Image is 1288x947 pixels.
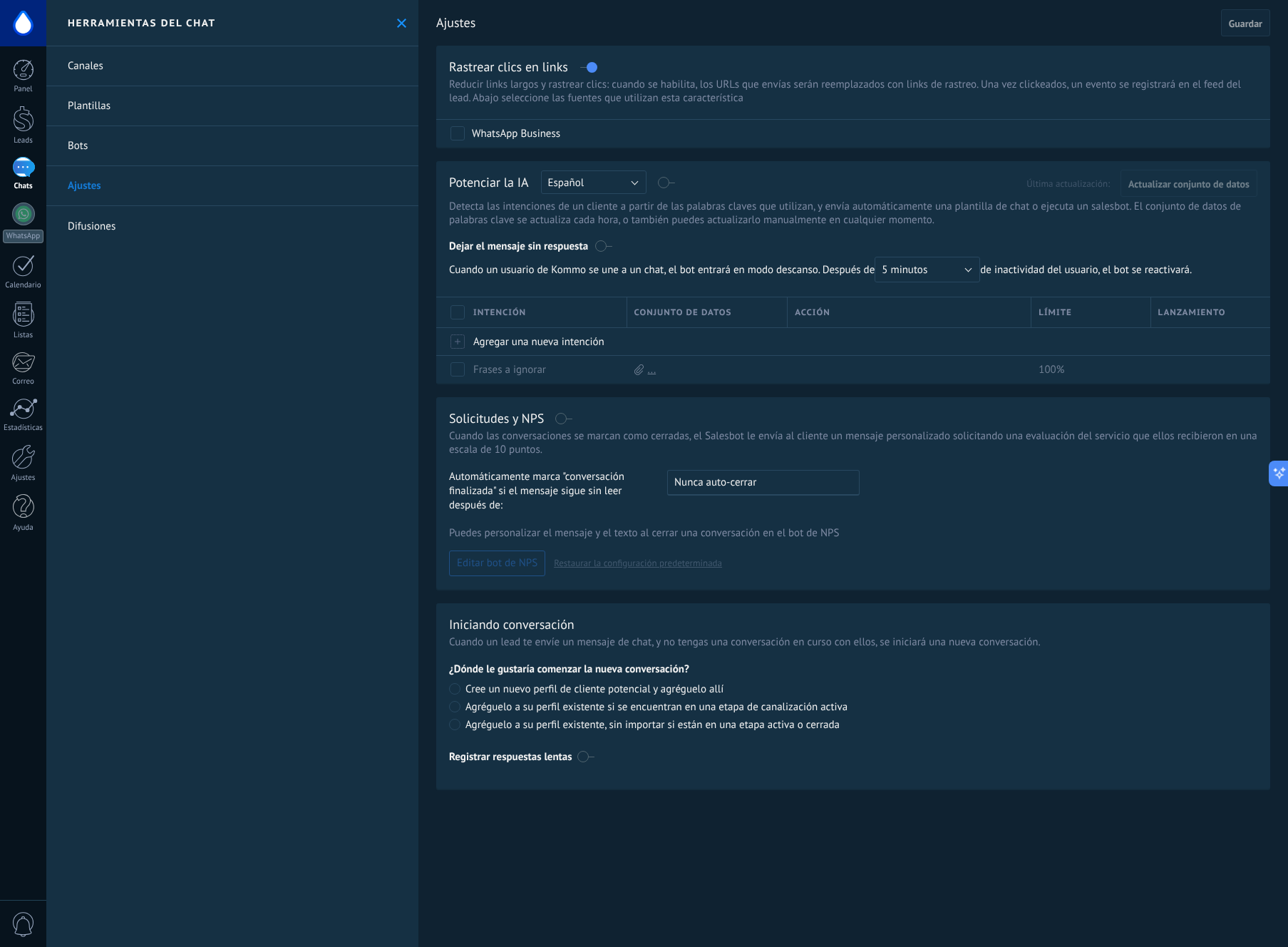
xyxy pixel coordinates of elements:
[465,700,847,714] span: Agréguelo a su perfil existente si se encuentran en una etapa de canalización activa
[3,85,44,94] div: Panel
[1158,306,1226,319] span: Lanzamiento
[449,429,1257,456] p: Cuando las conversaciones se marcan como cerradas, el Salesbot le envía al cliente un mensaje per...
[627,328,781,355] div: Ajustes
[46,166,418,206] a: Ajustes
[466,328,620,355] div: Agregar una nueva intención
[541,170,646,194] button: Español
[473,306,526,319] span: Intención
[449,750,572,764] div: Registrar respuestas lentas
[472,127,560,141] div: WhatsApp Business
[449,200,1257,227] p: Detecta las intenciones de un cliente a partir de las palabras claves que utilizan, y envía autom...
[473,363,546,377] a: Frases a ignorar
[3,331,44,340] div: Listas
[449,719,1257,732] label: Agréguelo a su perfil existente, sin importar si están en una etapa activa o cerrada
[3,182,44,191] div: Chats
[3,424,44,433] div: Estadísticas
[1221,9,1270,36] button: Guardar
[449,257,1200,282] span: de inactividad del usuario, el bot se reactivará.
[3,230,43,243] div: WhatsApp
[449,635,1257,649] p: Cuando un lead te envíe un mensaje de chat, y no tengas una conversación en curso con ellos, se i...
[449,257,980,282] span: Cuando un usuario de Kommo se une a un chat, el bot entrará en modo descanso. Después de
[449,410,544,426] div: Solicitudes y NPS
[795,306,830,319] span: Acción
[3,377,44,387] div: Correo
[548,176,584,190] span: Español
[465,682,723,696] span: Cree un nuevo perfil de cliente potencial y agréguelo allí
[449,230,1257,257] div: Dejar el mensaje sin respuesta
[3,523,44,533] div: Ayuda
[1039,363,1064,377] span: 100%
[68,16,216,29] h2: Herramientas del chat
[449,701,1257,715] label: Agréguelo a su perfil existente si se encuentran en una etapa de canalización activa
[449,683,1257,697] label: Cree un nuevo perfil de cliente potencial y agréguelo allí
[1031,328,1143,355] div: Ajustes
[3,281,44,290] div: Calendario
[449,526,1257,540] p: Puedes personalizar el mensaje y el texto al cerrar una conversación en el bot de NPS
[449,616,575,633] div: Iniciando conversación
[449,662,1257,676] p: ¿Dónde le gustaría comenzar la nueva conversación?
[449,174,529,193] div: Potenciar la IA
[3,136,44,145] div: Leads
[436,9,1216,37] h2: Ajustes
[674,476,756,489] span: Nunca auto-cerrar
[465,718,840,732] span: Agréguelo a su perfil existente, sin importar si están en una etapa activa o cerrada
[788,328,1024,355] div: Ajustes
[1039,306,1072,319] span: Límite
[449,78,1257,105] p: Reducir links largos y rastrear clics: cuando se habilita, los URLs que envías serán reemplazados...
[3,473,44,483] div: Ajustes
[875,257,980,282] button: 5 minutos
[1151,328,1256,355] div: Ajustes
[46,46,418,86] a: Canales
[1229,19,1262,29] span: Guardar
[1031,356,1143,383] div: 100%
[634,306,732,319] span: Conjunto de datos
[46,86,418,126] a: Plantillas
[449,470,654,513] span: Automáticamente marca "conversación finalizada" si el mensaje sigue sin leer después de:
[46,206,418,246] a: Difusiones
[648,363,656,377] a: ...
[449,58,568,75] div: Rastrear clics en links
[46,126,418,166] a: Bots
[882,263,927,277] span: 5 minutos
